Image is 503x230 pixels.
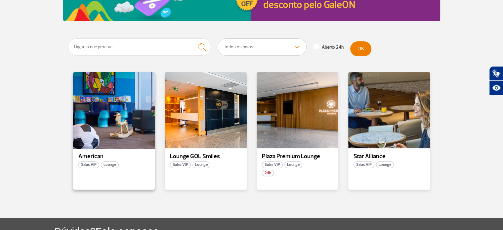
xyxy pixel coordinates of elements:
[489,81,503,95] button: Abrir recursos assistivos.
[354,153,425,160] p: Star Alliance
[192,161,210,168] span: Lounge
[354,161,374,168] span: Salas VIP
[170,153,241,160] p: Lounge GOL Smiles
[489,66,503,81] button: Abrir tradutor de língua de sinais.
[262,153,333,160] p: Plaza Premium Lounge
[78,161,99,168] span: Salas VIP
[314,44,344,50] label: Aberto 24h
[170,161,191,168] span: Salas VIP
[262,170,274,176] span: 24h
[489,66,503,95] div: Plugin de acessibilidade da Hand Talk.
[284,161,302,168] span: Lounge
[101,161,119,168] span: Lounge
[78,153,150,160] p: American
[68,38,211,56] input: Digite o que procura
[350,41,371,56] button: OK
[262,161,283,168] span: Salas VIP
[376,161,394,168] span: Lounge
